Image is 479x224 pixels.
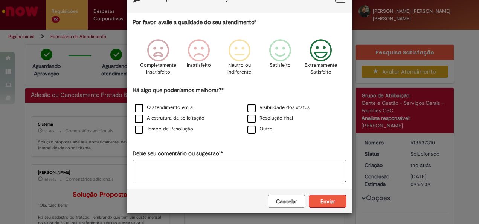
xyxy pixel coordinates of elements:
label: Visibilidade dos status [247,104,310,111]
label: Tempo de Resolução [135,126,193,133]
button: Enviar [309,195,346,208]
label: Por favor, avalie a qualidade do seu atendimento* [133,18,256,26]
label: A estrutura da solicitação [135,115,204,122]
p: Neutro ou indiferente [226,62,253,76]
label: Outro [247,126,273,133]
div: Satisfeito [261,34,299,85]
div: Extremamente Satisfeito [302,34,340,85]
div: Há algo que poderíamos melhorar?* [133,86,346,135]
p: Satisfeito [270,62,291,69]
button: Cancelar [268,195,305,208]
div: Neutro ou indiferente [220,34,259,85]
p: Extremamente Satisfeito [305,62,337,76]
p: Completamente Insatisfeito [140,62,176,76]
p: Insatisfeito [187,62,211,69]
label: O atendimento em si [135,104,194,111]
label: Resolução final [247,115,293,122]
div: Completamente Insatisfeito [139,34,177,85]
div: Insatisfeito [180,34,218,85]
label: Deixe seu comentário ou sugestão!* [133,150,223,158]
